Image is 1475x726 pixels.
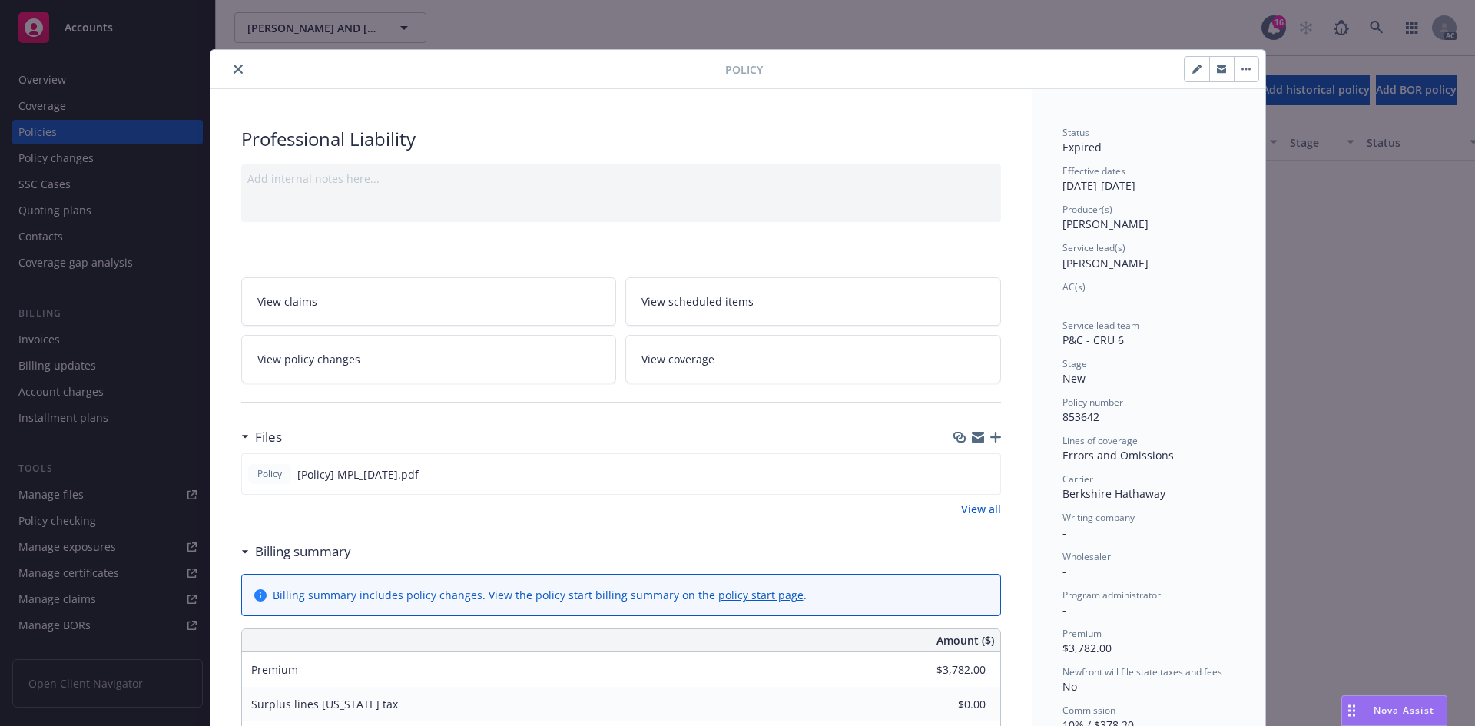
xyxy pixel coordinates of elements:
div: Billing summary includes policy changes. View the policy start billing summary on the . [273,587,807,603]
span: [PERSON_NAME] [1062,256,1149,270]
button: close [229,60,247,78]
span: Surplus lines [US_STATE] tax [251,697,398,711]
span: $3,782.00 [1062,641,1112,655]
a: View coverage [625,335,1001,383]
a: View claims [241,277,617,326]
h3: Files [255,427,282,447]
span: New [1062,371,1086,386]
span: - [1062,564,1066,578]
span: - [1062,602,1066,617]
span: Nova Assist [1374,704,1434,717]
span: Expired [1062,140,1102,154]
span: Wholesaler [1062,550,1111,563]
span: View policy changes [257,351,360,367]
a: policy start page [718,588,804,602]
span: Policy [725,61,763,78]
span: Newfront will file state taxes and fees [1062,665,1222,678]
span: View claims [257,293,317,310]
div: Professional Liability [241,126,1001,152]
button: Nova Assist [1341,695,1447,726]
span: AC(s) [1062,280,1086,293]
input: 0.00 [895,658,995,681]
h3: Billing summary [255,542,351,562]
span: Commission [1062,704,1115,717]
span: View scheduled items [641,293,754,310]
input: 0.00 [895,693,995,716]
a: View scheduled items [625,277,1001,326]
span: Amount ($) [936,632,994,648]
span: 853642 [1062,409,1099,424]
span: [PERSON_NAME] [1062,217,1149,231]
span: Stage [1062,357,1087,370]
span: Program administrator [1062,588,1161,602]
span: Premium [1062,627,1102,640]
span: Effective dates [1062,164,1125,177]
span: Policy number [1062,396,1123,409]
span: No [1062,679,1077,694]
span: Carrier [1062,472,1093,486]
a: View all [961,501,1001,517]
span: Writing company [1062,511,1135,524]
span: Status [1062,126,1089,139]
div: Billing summary [241,542,351,562]
span: Policy [254,467,285,481]
span: Producer(s) [1062,203,1112,216]
span: View coverage [641,351,714,367]
span: P&C - CRU 6 [1062,333,1124,347]
span: [Policy] MPL_[DATE].pdf [297,466,419,482]
span: Service lead team [1062,319,1139,332]
span: Service lead(s) [1062,241,1125,254]
span: Berkshire Hathaway [1062,486,1165,501]
button: download file [956,466,968,482]
div: Add internal notes here... [247,171,995,187]
span: Lines of coverage [1062,434,1138,447]
span: - [1062,525,1066,540]
div: [DATE] - [DATE] [1062,164,1235,194]
div: Files [241,427,282,447]
button: preview file [980,466,994,482]
span: Errors and Omissions [1062,448,1174,462]
span: - [1062,294,1066,309]
a: View policy changes [241,335,617,383]
div: Drag to move [1342,696,1361,725]
span: Premium [251,662,298,677]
